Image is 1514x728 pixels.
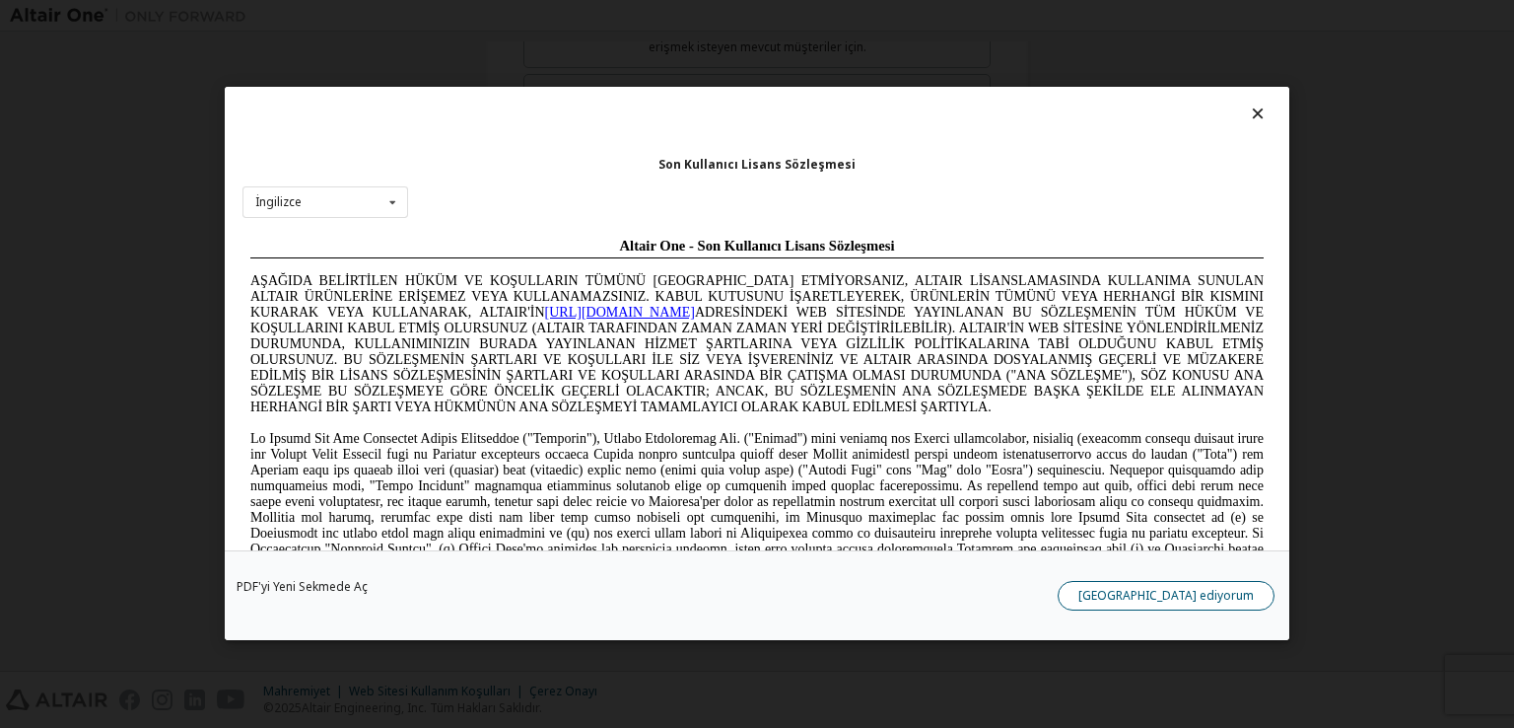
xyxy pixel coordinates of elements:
[377,8,652,24] font: Altair One - Son Kullanıcı Lisans Sözleşmesi
[1058,582,1274,612] button: [GEOGRAPHIC_DATA] ediyorum
[237,582,368,594] a: PDF'yi Yeni Sekmede Aç
[1078,588,1254,605] font: [GEOGRAPHIC_DATA] ediyorum
[8,201,1021,342] font: Lo Ipsumd Sit Ame Consectet Adipis Elitseddoe ("Temporin"), Utlabo Etdoloremag Ali. ("Enimad") mi...
[658,156,856,173] font: Son Kullanıcı Lisans Sözleşmesi
[303,75,452,90] a: [URL][DOMAIN_NAME]
[8,43,1021,90] font: AŞAĞIDA BELİRTİLEN HÜKÜM VE KOŞULLARIN TÜMÜNÜ [GEOGRAPHIC_DATA] ETMİYORSANIZ, ALTAIR LİSANSLAMASI...
[237,579,368,596] font: PDF'yi Yeni Sekmede Aç
[8,75,1021,184] font: ADRESİNDEKİ WEB SİTESİNDE YAYINLANAN BU SÖZLEŞMENİN TÜM HÜKÜM VE KOŞULLARINI KABUL ETMİŞ OLURSUNU...
[255,193,302,210] font: İngilizce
